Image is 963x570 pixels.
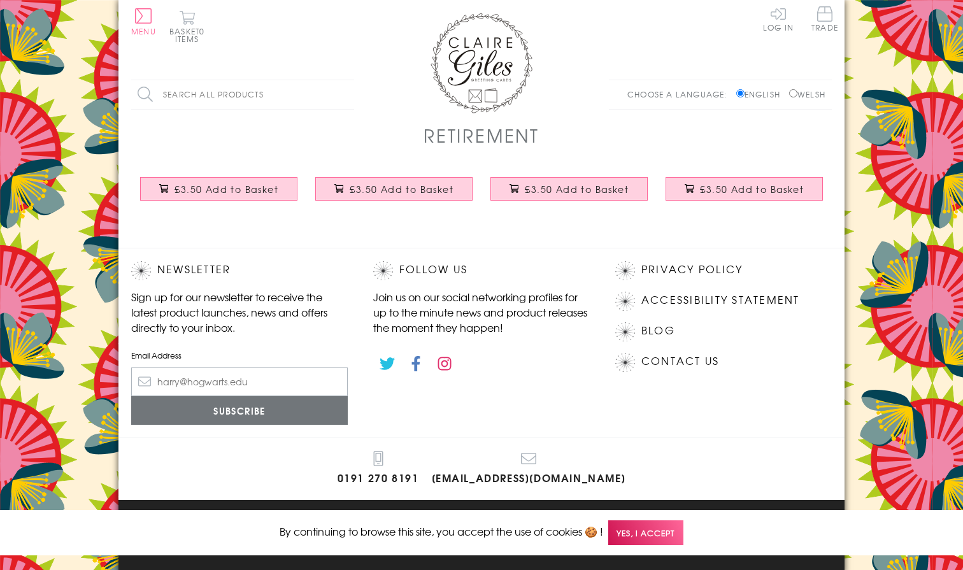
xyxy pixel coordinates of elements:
[811,6,838,34] a: Trade
[432,451,626,487] a: [EMAIL_ADDRESS][DOMAIN_NAME]
[131,289,348,335] p: Sign up for our newsletter to receive the latest product launches, news and offers directly to yo...
[641,322,675,339] a: Blog
[811,6,838,31] span: Trade
[341,80,354,109] input: Search
[169,10,204,43] button: Basket0 items
[131,261,348,280] h2: Newsletter
[763,6,794,31] a: Log In
[373,289,590,335] p: Join us on our social networking profiles for up to the minute news and product releases the mome...
[131,367,348,396] input: harry@hogwarts.edu
[736,89,745,97] input: English
[736,89,787,100] label: English
[641,261,743,278] a: Privacy Policy
[789,89,825,100] label: Welsh
[131,25,156,37] span: Menu
[666,177,824,201] button: £3.50 Add to Basket
[350,183,453,196] span: £3.50 Add to Basket
[315,177,473,201] button: £3.50 Add to Basket
[140,177,298,201] button: £3.50 Add to Basket
[131,350,348,361] label: Email Address
[657,167,832,222] a: Congratulations and Good Luck Card, Pink Stars, enjoy your Retirement £3.50 Add to Basket
[338,451,419,487] a: 0191 270 8191
[641,292,800,309] a: Accessibility Statement
[131,80,354,109] input: Search all products
[131,8,156,35] button: Menu
[608,520,683,545] span: Yes, I accept
[490,177,648,201] button: £3.50 Add to Basket
[641,353,719,370] a: Contact Us
[525,183,629,196] span: £3.50 Add to Basket
[789,89,797,97] input: Welsh
[131,167,306,222] a: Good Luck Retirement Card, Blue Stars, Embellished with a padded star £3.50 Add to Basket
[131,396,348,425] input: Subscribe
[627,89,734,100] p: Choose a language:
[373,261,590,280] h2: Follow Us
[431,13,532,113] img: Claire Giles Greetings Cards
[175,25,204,45] span: 0 items
[700,183,804,196] span: £3.50 Add to Basket
[481,167,657,222] a: Congratulations and Good Luck Card, Blue Stars, enjoy your Retirement £3.50 Add to Basket
[306,167,481,222] a: Good Luck Retirement Card, Pink Stars, Embellished with a padded star £3.50 Add to Basket
[424,122,539,148] h1: Retirement
[175,183,278,196] span: £3.50 Add to Basket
